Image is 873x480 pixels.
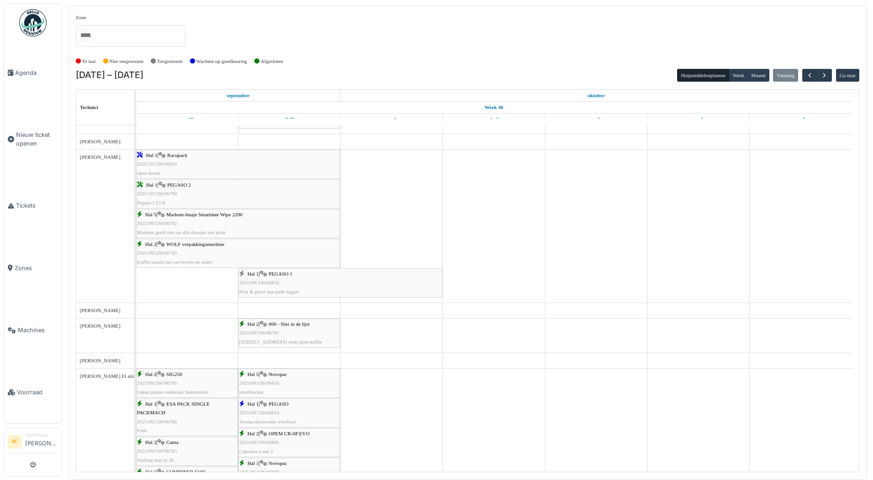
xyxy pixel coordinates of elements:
span: Machines [18,326,58,334]
span: 2025/09/336/06785 [137,380,177,386]
span: Tickets [16,201,58,210]
label: Toegewezen [157,57,183,65]
span: Hal 1 [247,271,259,277]
span: Hal 5 [145,212,157,217]
div: Technicus [25,432,58,438]
span: inlerblocker [239,389,264,395]
label: Wachten op goedkeuring [196,57,247,65]
span: [PERSON_NAME] El atimi [80,373,138,379]
span: Hal 1 [146,152,158,158]
span: Lekke pakjes onderaan binnenfolie [137,389,209,395]
span: 2025/09/336/06792 [137,220,177,226]
img: Badge_color-CXgf-gQk.svg [19,9,47,37]
a: 5 oktober 2025 [794,114,808,125]
span: Agenda [15,68,58,77]
span: 2025/09/336/06793 [137,250,177,256]
label: Zone [76,14,86,21]
span: Racupack [167,152,187,158]
a: 29 september 2025 [178,114,196,125]
span: Cama [166,439,178,445]
div: | [137,400,237,435]
span: 2025/09/336/06814 [239,410,279,415]
a: 1 oktober 2025 [384,114,399,125]
span: Hal 1 [146,182,158,188]
li: IK [8,435,21,449]
span: Hal 2 [145,241,157,247]
span: [PERSON_NAME] [80,308,121,313]
span: 2025/09/336/06795 [239,330,279,335]
span: 2025/10/336/06829 [137,161,177,167]
span: 2025/09/336/06816 [239,380,279,386]
a: Zones [4,237,62,299]
span: OPEM CR-6P EVO [268,431,310,436]
span: PEGASO 1 [268,271,292,277]
span: Voorraad [17,388,58,397]
div: | [137,151,339,177]
span: 2025/09/336/06784 [137,419,177,424]
button: Vorige [802,69,817,82]
span: open dozen [137,170,160,176]
span: Hal 1 [145,401,157,407]
span: Hal 5 [247,371,259,377]
button: Vandaag [773,69,798,82]
span: SIG250 [166,371,182,377]
span: Markem-Imaje Smartdate Wipe 2200 [166,212,242,217]
span: Technici [80,104,98,110]
span: Pick & place laat pads liggen [239,289,299,294]
div: | [137,370,237,397]
span: Koffie tussen las van boven en onder [137,259,213,265]
span: Sluiting kop nr 26 [137,457,174,463]
span: 2025/09/336/06818 [239,280,279,285]
a: IK Technicus[PERSON_NAME] [8,432,58,454]
div: | [239,320,339,346]
span: Nieuw ticket openen [16,130,58,148]
span: [PERSON_NAME] [80,154,121,160]
span: [PERSON_NAME] [80,323,121,329]
div: | [137,181,339,207]
a: Week 40 [482,102,505,113]
span: Markem geeft niet op alle doosjes een print [137,230,226,235]
span: Pegaso L53 B [137,200,166,205]
label: Niet toegewezen [109,57,143,65]
span: 2025/09/336/06783 [137,448,177,454]
div: | [239,370,339,397]
a: 30 september 2025 [282,114,297,125]
span: Aroma dosseerder overload [239,419,296,424]
input: Alles [79,29,90,42]
a: 29 september 2025 [225,90,252,101]
span: Hal 2 [145,371,157,377]
button: Week [729,69,748,82]
a: 4 oktober 2025 [692,114,705,125]
a: 2 oktober 2025 [487,114,501,125]
li: [PERSON_NAME] [25,432,58,451]
span: WOLF verpakkingsmachine [166,241,224,247]
span: Print [137,428,147,433]
span: [PERSON_NAME] [80,139,121,144]
span: 2025/09/336/06809 [239,469,279,475]
label: Afgesloten [261,57,283,65]
h2: [DATE] – [DATE] [76,70,143,81]
span: Zones [15,264,58,272]
span: 000 - Niet in de lijst [268,321,310,327]
span: Novopac [268,371,287,377]
span: Hal 2 [145,439,157,445]
span: [STREET_ADDRESS] trekt geen koffie [239,339,322,344]
span: Hal 2 [247,431,259,436]
a: Nieuw ticket openen [4,104,62,175]
span: ESA PACK SINGLE PACKMACH [137,401,210,415]
span: [PERSON_NAME] [80,358,121,363]
div: | [239,270,442,296]
a: Machines [4,299,62,361]
span: Capsules Lane 2 [239,449,273,454]
button: Hulpmiddelenplanner [677,69,729,82]
span: Hal 2 [247,321,259,327]
button: Ga naar [836,69,860,82]
span: Novopac [268,460,287,466]
span: Hal 1 [247,460,259,466]
label: Te laat [82,57,96,65]
a: Tickets [4,175,62,237]
button: Volgende [817,69,832,82]
span: 2025/09/336/06805 [239,439,279,445]
button: Maand [747,69,769,82]
a: 3 oktober 2025 [589,114,603,125]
